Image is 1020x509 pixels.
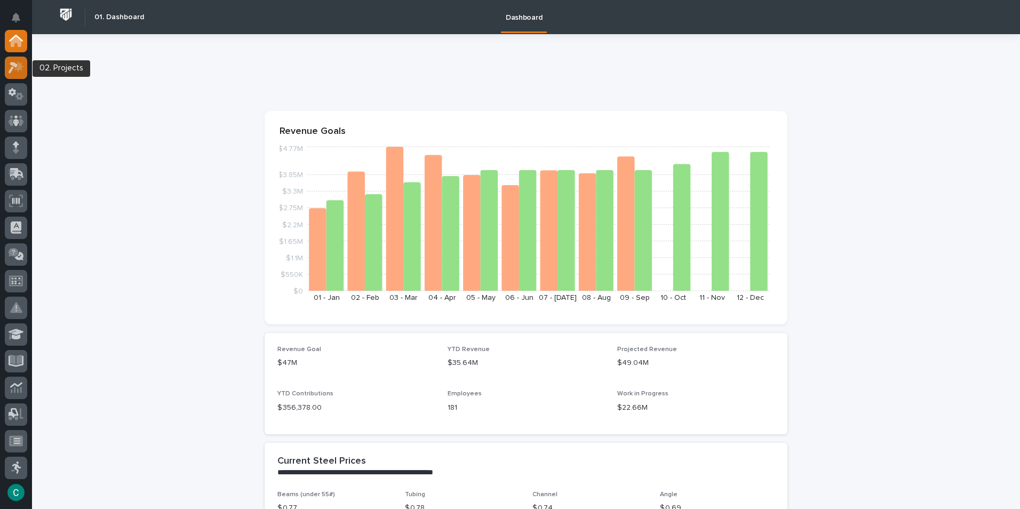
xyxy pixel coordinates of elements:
[278,145,303,153] tspan: $4.77M
[660,491,678,498] span: Angle
[448,357,605,369] p: $35.64M
[389,294,418,301] text: 03 - Mar
[505,294,533,301] text: 06 - Jun
[277,456,366,467] h2: Current Steel Prices
[277,357,435,369] p: $47M
[277,391,333,397] span: YTD Contributions
[737,294,764,301] text: 12 - Dec
[13,13,27,30] div: Notifications
[351,294,379,301] text: 02 - Feb
[448,346,490,353] span: YTD Revenue
[5,481,27,504] button: users-avatar
[448,391,482,397] span: Employees
[282,221,303,228] tspan: $2.2M
[286,254,303,261] tspan: $1.1M
[617,391,668,397] span: Work in Progress
[279,237,303,245] tspan: $1.65M
[660,294,686,301] text: 10 - Oct
[277,491,335,498] span: Beams (under 55#)
[617,357,775,369] p: $49.04M
[539,294,577,301] text: 07 - [DATE]
[699,294,725,301] text: 11 - Nov
[617,346,677,353] span: Projected Revenue
[94,13,144,22] h2: 01. Dashboard
[56,5,76,25] img: Workspace Logo
[282,188,303,195] tspan: $3.3M
[428,294,456,301] text: 04 - Apr
[5,6,27,29] button: Notifications
[405,491,425,498] span: Tubing
[582,294,611,301] text: 08 - Aug
[277,402,435,413] p: $ 356,378.00
[278,204,303,212] tspan: $2.75M
[314,294,340,301] text: 01 - Jan
[466,294,496,301] text: 05 - May
[617,402,775,413] p: $22.66M
[532,491,557,498] span: Channel
[277,346,321,353] span: Revenue Goal
[293,288,303,295] tspan: $0
[620,294,650,301] text: 09 - Sep
[448,402,605,413] p: 181
[280,126,772,138] p: Revenue Goals
[278,171,303,179] tspan: $3.85M
[281,271,303,278] tspan: $550K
